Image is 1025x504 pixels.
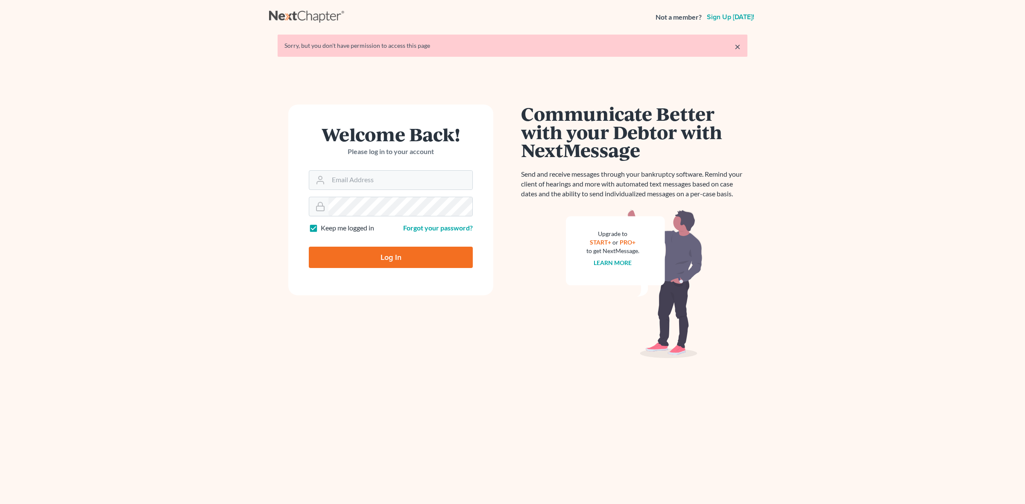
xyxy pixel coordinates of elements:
span: or [613,239,619,246]
strong: Not a member? [656,12,702,22]
input: Log In [309,247,473,268]
h1: Communicate Better with your Debtor with NextMessage [521,105,747,159]
p: Please log in to your account [309,147,473,157]
a: Forgot your password? [403,224,473,232]
a: × [735,41,741,52]
a: PRO+ [620,239,636,246]
input: Email Address [328,171,472,189]
div: to get NextMessage. [586,247,639,255]
div: Upgrade to [586,230,639,238]
a: Learn more [594,259,632,266]
a: Sign up [DATE]! [705,14,756,20]
label: Keep me logged in [321,223,374,233]
div: Sorry, but you don't have permission to access this page [284,41,741,50]
p: Send and receive messages through your bankruptcy software. Remind your client of hearings and mo... [521,169,747,199]
a: START+ [590,239,612,246]
h1: Welcome Back! [309,125,473,143]
img: nextmessage_bg-59042aed3d76b12b5cd301f8e5b87938c9018125f34e5fa2b7a6b67550977c72.svg [566,209,703,358]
